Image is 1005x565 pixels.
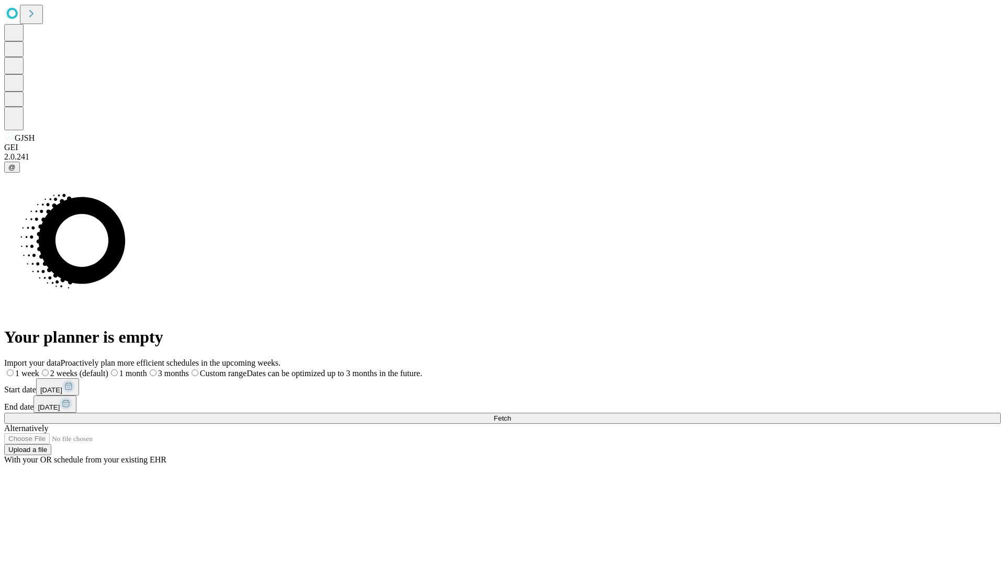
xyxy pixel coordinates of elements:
span: Dates can be optimized up to 3 months in the future. [247,369,422,378]
span: Fetch [494,414,511,422]
div: Start date [4,378,1001,395]
span: 1 week [15,369,39,378]
span: 3 months [158,369,189,378]
button: Upload a file [4,444,51,455]
button: [DATE] [36,378,79,395]
span: 1 month [119,369,147,378]
button: @ [4,162,20,173]
div: 2.0.241 [4,152,1001,162]
span: With your OR schedule from your existing EHR [4,455,166,464]
input: 1 month [111,369,118,376]
span: [DATE] [38,403,60,411]
span: Custom range [200,369,247,378]
button: Fetch [4,413,1001,424]
div: GEI [4,143,1001,152]
span: Proactively plan more efficient schedules in the upcoming weeks. [61,358,281,367]
span: Import your data [4,358,61,367]
h1: Your planner is empty [4,327,1001,347]
span: 2 weeks (default) [50,369,108,378]
input: Custom rangeDates can be optimized up to 3 months in the future. [192,369,198,376]
input: 1 week [7,369,14,376]
div: End date [4,395,1001,413]
span: [DATE] [40,386,62,394]
span: GJSH [15,133,35,142]
button: [DATE] [33,395,76,413]
span: Alternatively [4,424,48,433]
input: 2 weeks (default) [42,369,49,376]
span: @ [8,163,16,171]
input: 3 months [150,369,157,376]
